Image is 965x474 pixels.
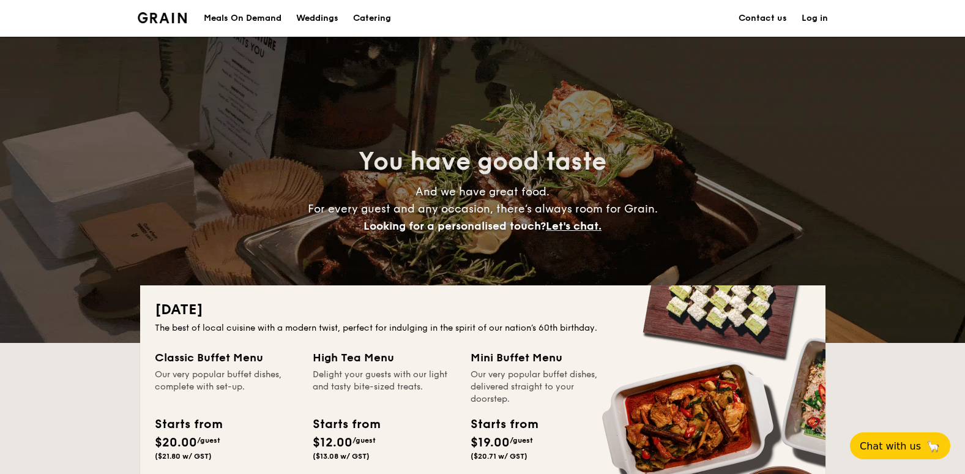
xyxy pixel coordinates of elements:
div: High Tea Menu [313,349,456,366]
span: /guest [510,436,533,445]
span: ($20.71 w/ GST) [471,452,527,461]
button: Chat with us🦙 [850,432,950,459]
span: ($13.08 w/ GST) [313,452,370,461]
div: Delight your guests with our light and tasty bite-sized treats. [313,369,456,405]
span: $12.00 [313,435,352,450]
div: Classic Buffet Menu [155,349,298,366]
span: Let's chat. [546,219,602,233]
span: /guest [352,436,376,445]
span: /guest [197,436,220,445]
div: The best of local cuisine with a modern twist, perfect for indulging in the spirit of our nation’... [155,322,811,334]
span: Looking for a personalised touch? [363,219,546,233]
h2: [DATE] [155,300,811,320]
span: 🦙 [926,439,941,453]
span: $19.00 [471,435,510,450]
div: Starts from [313,415,379,434]
div: Starts from [471,415,537,434]
span: $20.00 [155,435,197,450]
div: Our very popular buffet dishes, complete with set-up. [155,369,298,405]
img: Grain [138,12,187,23]
span: And we have great food. For every guest and any occasion, there’s always room for Grain. [308,185,658,233]
span: Chat with us [860,440,921,452]
div: Starts from [155,415,222,434]
a: Logotype [138,12,187,23]
div: Mini Buffet Menu [471,349,614,366]
span: You have good taste [359,147,606,176]
span: ($21.80 w/ GST) [155,452,212,461]
div: Our very popular buffet dishes, delivered straight to your doorstep. [471,369,614,405]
